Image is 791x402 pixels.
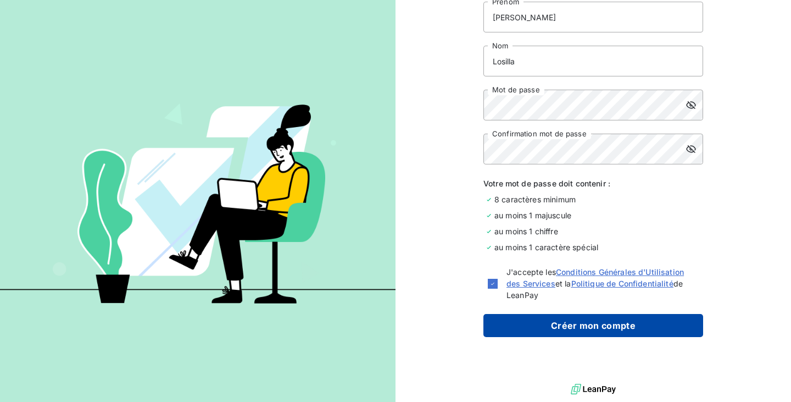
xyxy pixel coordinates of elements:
input: placeholder [483,2,703,32]
span: au moins 1 caractère spécial [494,241,598,253]
span: J'accepte les et la de LeanPay [506,266,699,301]
span: Votre mot de passe doit contenir : [483,178,703,189]
img: logo [571,381,616,398]
a: Conditions Générales d'Utilisation des Services [506,267,684,288]
span: au moins 1 chiffre [494,225,558,237]
input: placeholder [483,46,703,76]
span: au moins 1 majuscule [494,210,571,221]
a: Politique de Confidentialité [571,279,673,288]
span: 8 caractères minimum [494,194,576,205]
button: Créer mon compte [483,314,703,337]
